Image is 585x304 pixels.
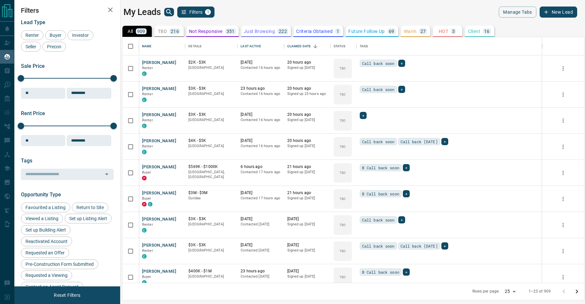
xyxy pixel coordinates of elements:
span: Renter [23,33,41,38]
p: TBD [340,196,346,201]
button: more [558,168,568,178]
p: 21 hours ago [287,190,327,196]
p: [DATE] [287,216,327,222]
p: 27 [420,29,426,34]
span: Call back soon [362,243,395,249]
span: Call back soon [362,60,395,67]
div: Last Active [237,37,284,55]
p: Dundas [188,196,234,201]
p: Contacted 16 hours ago [241,65,280,70]
div: condos.ca [142,71,147,76]
p: $4K - $5K [188,138,234,144]
button: Open [102,170,111,179]
p: 216 [171,29,179,34]
span: Call back [DATE] [401,243,438,249]
p: Signed up [DATE] [287,274,327,279]
span: Pre-Construction Form Submitted [23,262,96,267]
button: [PERSON_NAME] [142,112,176,118]
p: [DATE] [287,268,327,274]
p: 3 [452,29,455,34]
button: more [558,90,568,99]
div: Favourited a Listing [21,203,70,212]
p: [DATE] [241,112,280,117]
button: more [558,220,568,230]
div: Buyer [45,30,66,40]
p: TBD [340,170,346,175]
span: + [405,190,407,197]
span: Return to Site [74,205,106,210]
p: 1 [337,29,339,34]
div: Set up Listing Alert [65,214,112,223]
p: Future Follow Up [348,29,385,34]
div: condos.ca [142,124,147,128]
span: + [405,164,407,171]
button: [PERSON_NAME] [142,60,176,66]
button: search button [164,8,174,16]
p: Contacted 17 hours ago [241,170,280,175]
p: [GEOGRAPHIC_DATA] [188,222,234,227]
div: Pre-Construction Form Submitted [21,259,98,269]
span: Viewed a Listing [23,216,61,221]
span: + [401,86,403,93]
span: Call back soon [362,138,395,145]
p: 909 [137,29,145,34]
p: Not Responsive [189,29,223,34]
p: [DATE] [287,242,327,248]
div: Precon [42,42,66,52]
p: 351 [227,29,235,34]
p: $3K - $3K [188,86,234,91]
button: [PERSON_NAME] [142,86,176,92]
div: Details [188,37,201,55]
div: 25 [502,287,518,296]
p: 1–25 of 909 [529,289,551,294]
p: TBD [340,144,346,149]
p: TBD [340,249,346,253]
p: [DATE] [241,60,280,65]
span: Buyer [142,275,151,279]
span: Renter [142,144,153,148]
span: + [444,243,446,249]
div: Seller [21,42,41,52]
button: [PERSON_NAME] [142,164,176,170]
p: Rows per page: [472,289,500,294]
p: 21 hours ago [287,164,327,170]
p: Contacted [DATE] [241,274,280,279]
button: [PERSON_NAME] [142,268,176,275]
span: B Call back soon [362,190,399,197]
span: B Call back soon [362,269,399,275]
div: condos.ca [142,280,147,285]
div: + [403,190,410,197]
button: Manage Tabs [499,7,536,18]
p: $2K - $3K [188,60,234,65]
div: Claimed Date [287,37,311,55]
button: Sort [311,42,320,51]
p: $3K - $3K [188,216,234,222]
span: Investor [70,33,91,38]
p: 20 hours ago [287,112,327,117]
span: Sale Price [21,63,45,69]
button: [PERSON_NAME] [142,242,176,249]
span: B Call back soon [362,164,399,171]
div: Reactivated Account [21,236,72,246]
p: Signed up 23 hours ago [287,91,327,97]
p: [GEOGRAPHIC_DATA] [188,274,234,279]
div: Name [142,37,152,55]
p: Contacted [DATE] [241,222,280,227]
div: condos.ca [142,254,147,259]
span: Buyer [142,170,151,175]
div: Requested an Offer [21,248,69,258]
p: Signed up [DATE] [287,170,327,175]
p: Contacted 16 hours ago [241,117,280,123]
div: Tags [360,37,368,55]
span: Call back soon [362,217,395,223]
span: Call back [DATE] [401,138,438,145]
span: Requested a Viewing [23,273,70,278]
button: [PERSON_NAME] [142,216,176,222]
p: $3M - $3M [188,190,234,196]
div: condos.ca [148,202,152,206]
p: 20 hours ago [287,86,327,91]
p: 23 hours ago [241,268,280,274]
button: more [558,272,568,282]
div: Viewed a Listing [21,214,63,223]
div: property.ca [142,202,147,206]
